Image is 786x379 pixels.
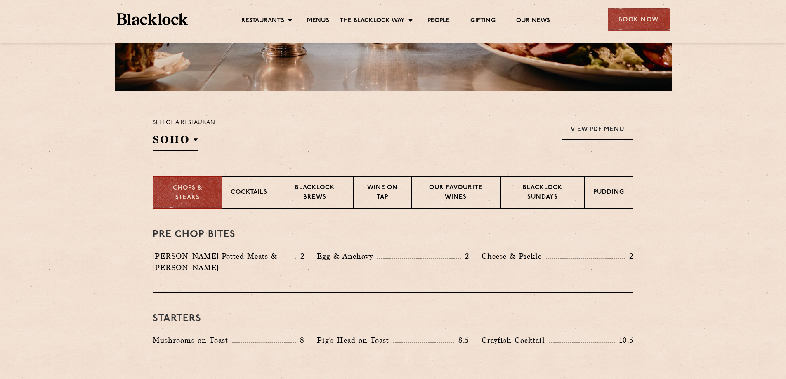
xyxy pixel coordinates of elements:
p: 8 [296,335,304,346]
p: Select a restaurant [153,118,219,128]
p: Blacklock Sundays [509,184,576,203]
h3: Pre Chop Bites [153,229,633,240]
a: The Blacklock Way [340,17,405,26]
p: Pig's Head on Toast [317,334,393,346]
h2: SOHO [153,132,198,151]
p: 2 [625,251,633,261]
p: Wine on Tap [362,184,403,203]
p: 10.5 [615,335,633,346]
a: Menus [307,17,329,26]
p: Egg & Anchovy [317,250,377,262]
p: Blacklock Brews [285,184,345,203]
p: 2 [461,251,469,261]
p: Cheese & Pickle [482,250,546,262]
a: People [427,17,450,26]
div: Book Now [608,8,670,31]
a: View PDF Menu [562,118,633,140]
a: Restaurants [241,17,284,26]
p: Our favourite wines [420,184,491,203]
p: Mushrooms on Toast [153,334,232,346]
p: Pudding [593,188,624,198]
a: Our News [516,17,550,26]
p: 2 [296,251,304,261]
p: Crayfish Cocktail [482,334,549,346]
img: BL_Textured_Logo-footer-cropped.svg [117,13,188,25]
h3: Starters [153,313,633,324]
p: 8.5 [454,335,469,346]
p: Cocktails [231,188,267,198]
p: Chops & Steaks [162,184,213,202]
a: Gifting [470,17,495,26]
p: [PERSON_NAME] Potted Meats & [PERSON_NAME] [153,250,295,273]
